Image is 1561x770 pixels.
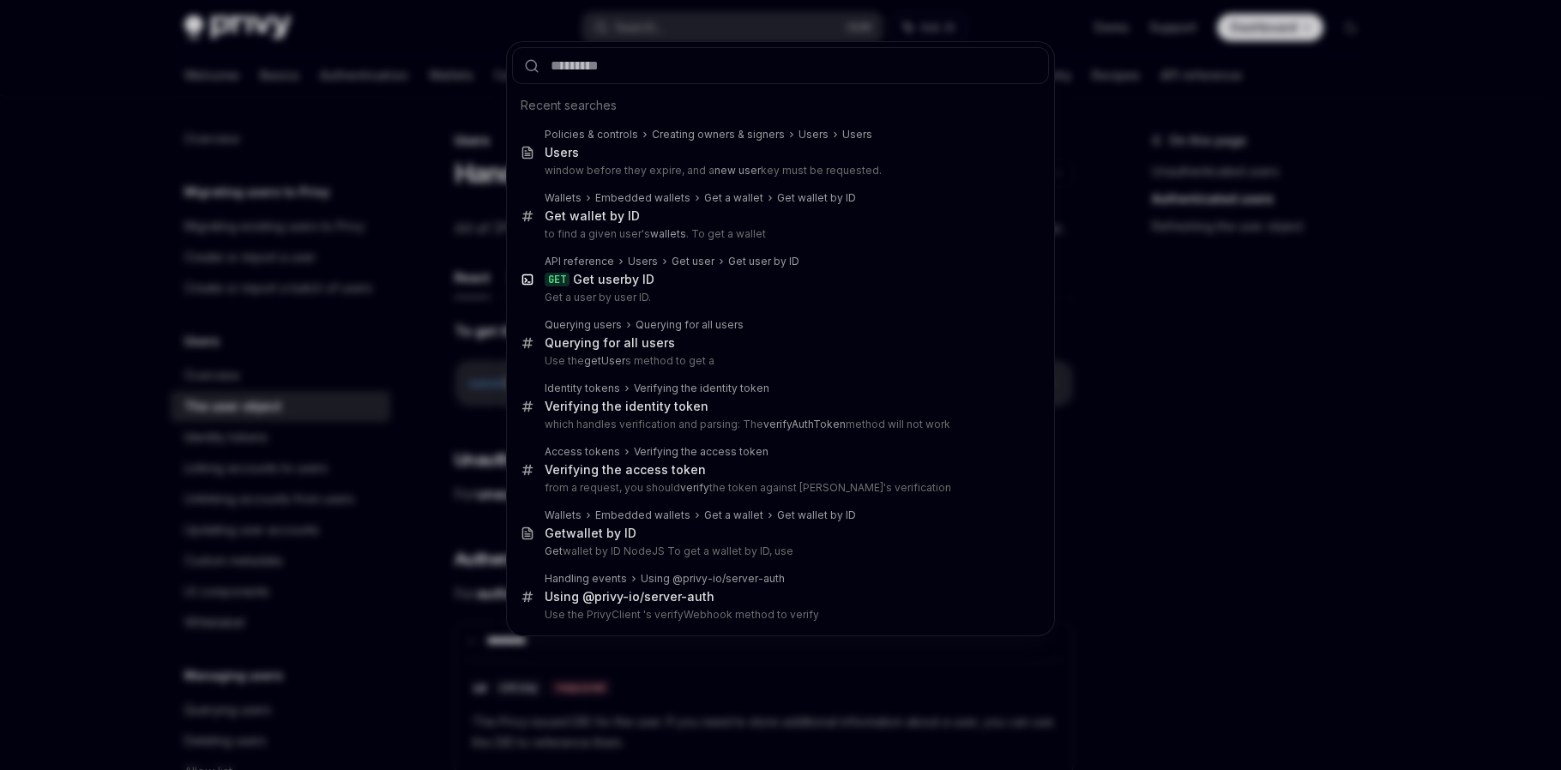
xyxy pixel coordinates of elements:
[545,382,620,395] div: Identity tokens
[545,508,582,522] div: Wallets
[545,526,566,540] b: Get
[573,272,654,287] div: by ID
[545,544,563,557] b: Get
[545,572,627,586] div: Handling events
[545,481,1013,495] p: from a request, you should the token against [PERSON_NAME]'s verification
[545,318,622,332] div: Querying users
[777,508,856,522] div: Get wallet by ID
[545,291,1013,304] p: Get a user by user ID.
[545,164,1013,177] p: window before they expire, and a key must be requested.
[634,382,769,395] div: Verifying the identity token
[584,354,625,367] b: getUser
[634,445,663,458] b: Verify
[628,255,658,268] div: Users
[545,255,614,268] div: API reference
[545,354,1013,368] p: Use the s method to get a
[573,272,624,286] b: Get user
[636,318,744,332] div: Querying for all users
[799,128,829,141] div: Users
[545,462,580,477] b: Verify
[777,191,856,205] div: Get wallet by ID
[704,508,763,522] div: Get a wallet
[650,227,686,240] b: wallets
[545,335,675,351] div: Querying for all users
[672,255,714,268] div: Get user
[545,273,570,286] div: GET
[728,255,799,268] div: Get user by ID
[545,462,706,478] div: ing the access token
[545,445,620,459] div: Access tokens
[641,572,785,586] div: Using @privy-io/
[726,572,785,585] b: server-auth
[545,608,1013,622] p: Use the PrivyClient 's verifyWebhook method to verify
[595,508,690,522] div: Embedded wallets
[545,145,579,160] div: Users
[842,128,872,141] div: Users
[644,589,714,604] b: server-auth
[545,208,640,224] div: Get wallet by ID
[545,128,638,141] div: Policies & controls
[652,128,785,141] div: Creating owners & signers
[545,227,1013,241] p: to find a given user's . To get a wallet
[545,191,582,205] div: Wallets
[521,97,617,114] span: Recent searches
[545,526,636,541] div: wallet by ID
[704,191,763,205] div: Get a wallet
[545,399,708,414] div: Verifying the identity token
[763,418,846,430] b: verifyAuthToken
[545,589,714,605] div: Using @privy-io/
[545,544,1013,558] p: wallet by ID NodeJS To get a wallet by ID, use
[634,445,768,459] div: ing the access token
[595,191,690,205] div: Embedded wallets
[714,164,761,177] b: new user
[545,418,1013,431] p: which handles verification and parsing: The method will not work
[680,481,709,494] b: verify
